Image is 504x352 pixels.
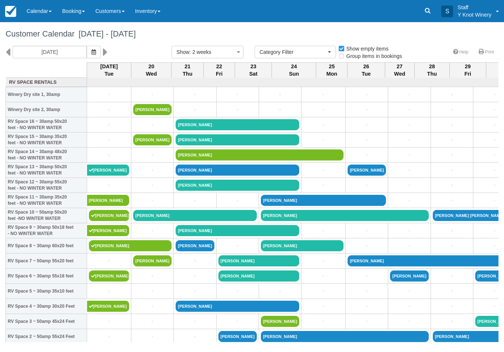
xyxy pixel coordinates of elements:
[433,303,471,310] a: +
[176,134,299,145] a: [PERSON_NAME]
[303,106,344,114] a: +
[261,106,299,114] a: +
[303,287,344,295] a: +
[433,182,471,189] a: +
[172,46,244,58] button: Show: 2 weeks
[89,333,129,341] a: +
[261,210,429,221] a: [PERSON_NAME]
[348,136,386,144] a: +
[348,272,386,280] a: +
[338,46,394,51] span: Show empty items
[75,29,136,38] span: [DATE] - [DATE]
[133,91,172,99] a: +
[218,242,257,250] a: +
[6,299,87,314] th: RV Space 4 ~ 30amp 30x20 Feet
[458,11,491,18] p: Y Knot Winery
[348,91,386,99] a: +
[133,182,172,189] a: +
[6,132,87,148] th: RV Space 15 ~ 30amp 35x20 feet - NO WINTER WATER
[176,197,214,204] a: +
[390,136,428,144] a: +
[87,195,130,206] a: [PERSON_NAME]
[433,106,471,114] a: +
[433,227,471,235] a: +
[8,79,85,86] a: RV Space Rentals
[449,62,486,78] th: 29 Fri
[89,136,129,144] a: +
[303,303,344,310] a: +
[176,287,214,295] a: +
[133,104,172,115] a: [PERSON_NAME]
[303,136,344,144] a: +
[6,238,87,253] th: RV Space 8 ~ 30amp 60x20 feet
[176,165,299,176] a: [PERSON_NAME]
[433,197,471,204] a: +
[385,62,414,78] th: 27 Wed
[261,287,299,295] a: +
[89,257,129,265] a: +
[176,49,189,55] span: Show
[6,102,87,117] th: Winery Dry site 2, 30amp
[316,62,348,78] th: 25 Mon
[433,136,471,144] a: +
[261,240,344,251] a: [PERSON_NAME]
[338,53,408,58] span: Group items in bookings
[433,166,471,174] a: +
[433,318,471,325] a: +
[390,287,428,295] a: +
[272,62,316,78] th: 24 Sun
[89,210,129,221] a: [PERSON_NAME]
[348,165,386,176] a: [PERSON_NAME]
[89,91,129,99] a: +
[176,180,299,191] a: [PERSON_NAME]
[6,284,87,299] th: RV Space 5 ~ 30amp 35x10 feet
[458,4,491,11] p: Staff
[176,301,299,312] a: [PERSON_NAME]
[259,48,326,56] span: Category Filter
[87,165,130,176] a: [PERSON_NAME]
[218,255,300,266] a: [PERSON_NAME]
[390,303,428,310] a: +
[87,225,130,236] a: [PERSON_NAME]
[87,301,130,312] a: [PERSON_NAME]
[348,242,386,250] a: +
[433,242,471,250] a: +
[433,151,471,159] a: +
[133,287,172,295] a: +
[390,151,428,159] a: +
[176,119,299,130] a: [PERSON_NAME]
[133,303,172,310] a: +
[133,318,172,325] a: +
[87,62,131,78] th: [DATE] Tue
[6,223,87,238] th: RV Space 9 ~ 30amp 50x18 feet - NO WINTER WATER
[89,121,129,129] a: +
[218,197,257,204] a: +
[218,270,300,282] a: [PERSON_NAME]
[441,6,453,17] div: S
[261,331,429,342] a: [PERSON_NAME]
[6,87,87,102] th: Winery Dry site 1, 30amp
[348,121,386,129] a: +
[176,333,214,341] a: +
[338,43,393,54] label: Show empty items
[218,287,257,295] a: +
[348,287,386,295] a: +
[390,227,428,235] a: +
[433,287,471,295] a: +
[261,316,299,327] a: [PERSON_NAME]
[204,62,235,78] th: 22 Fri
[390,91,428,99] a: +
[133,333,172,341] a: +
[176,318,214,325] a: +
[390,182,428,189] a: +
[89,151,129,159] a: +
[218,106,257,114] a: +
[218,91,257,99] a: +
[261,91,299,99] a: +
[390,242,428,250] a: +
[348,318,386,325] a: +
[89,270,129,282] a: [PERSON_NAME]
[89,106,129,114] a: +
[390,106,428,114] a: +
[433,91,471,99] a: +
